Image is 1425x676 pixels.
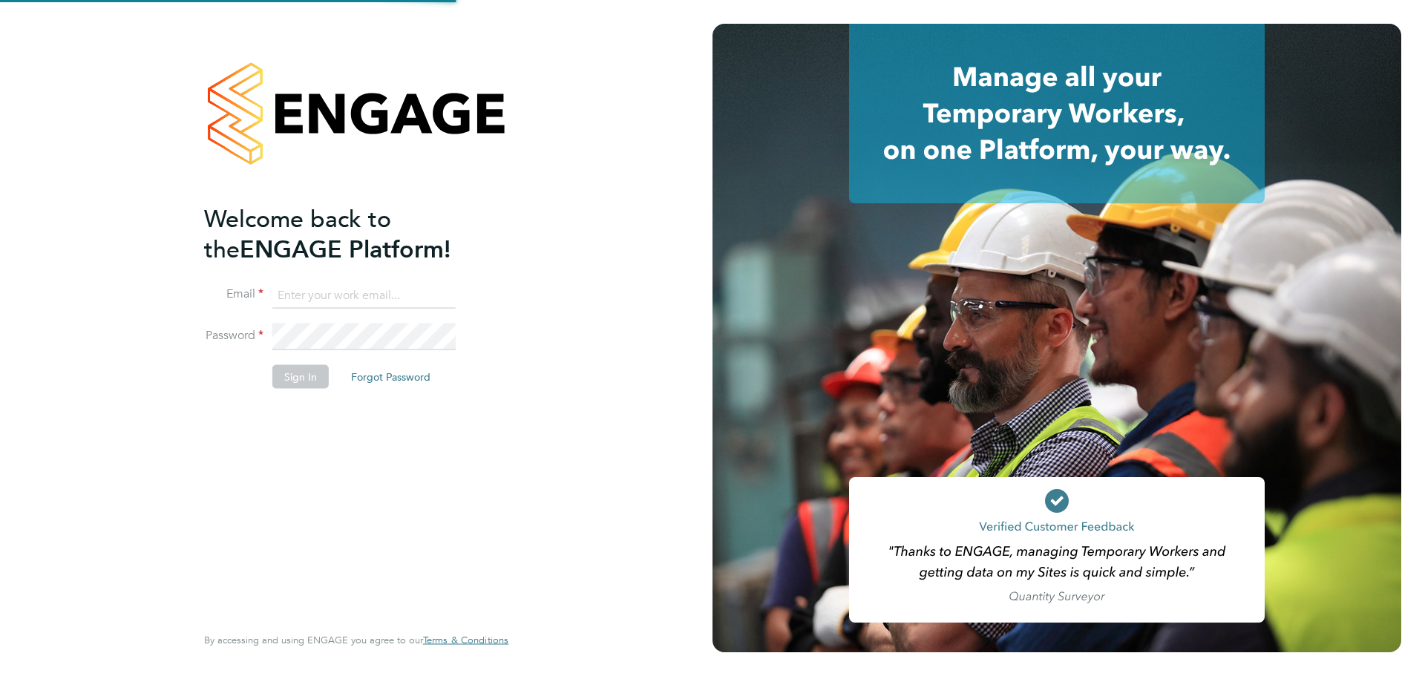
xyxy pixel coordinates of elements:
a: Terms & Conditions [423,634,508,646]
label: Email [204,286,263,302]
span: Welcome back to the [204,204,391,263]
h2: ENGAGE Platform! [204,203,494,264]
span: By accessing and using ENGAGE you agree to our [204,634,508,646]
button: Forgot Password [339,365,442,389]
input: Enter your work email... [272,282,456,309]
button: Sign In [272,365,329,389]
label: Password [204,328,263,344]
